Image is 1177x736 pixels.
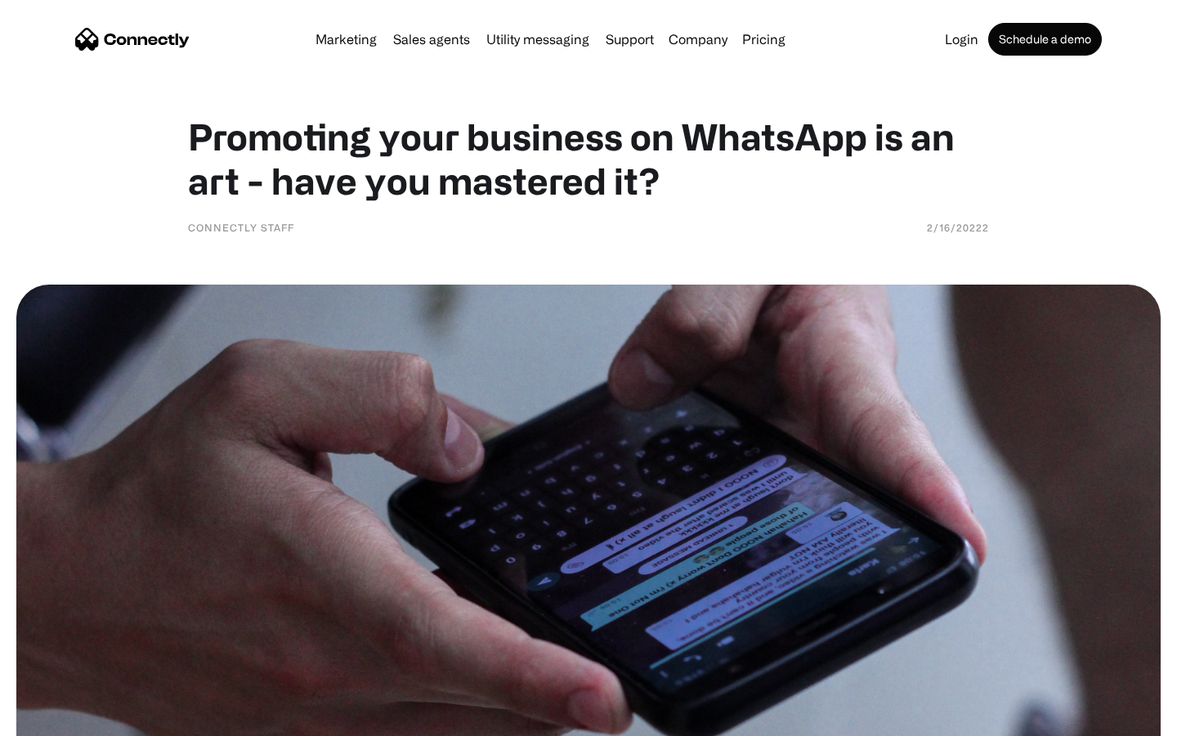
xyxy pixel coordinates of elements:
a: Login [938,33,985,46]
a: Schedule a demo [988,23,1102,56]
a: Pricing [736,33,792,46]
aside: Language selected: English [16,707,98,730]
div: Company [669,28,727,51]
a: Marketing [309,33,383,46]
a: Utility messaging [480,33,596,46]
a: Sales agents [387,33,477,46]
div: Connectly Staff [188,219,294,236]
a: Support [599,33,660,46]
ul: Language list [33,707,98,730]
h1: Promoting your business on WhatsApp is an art - have you mastered it? [188,114,989,203]
div: 2/16/20222 [927,219,989,236]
